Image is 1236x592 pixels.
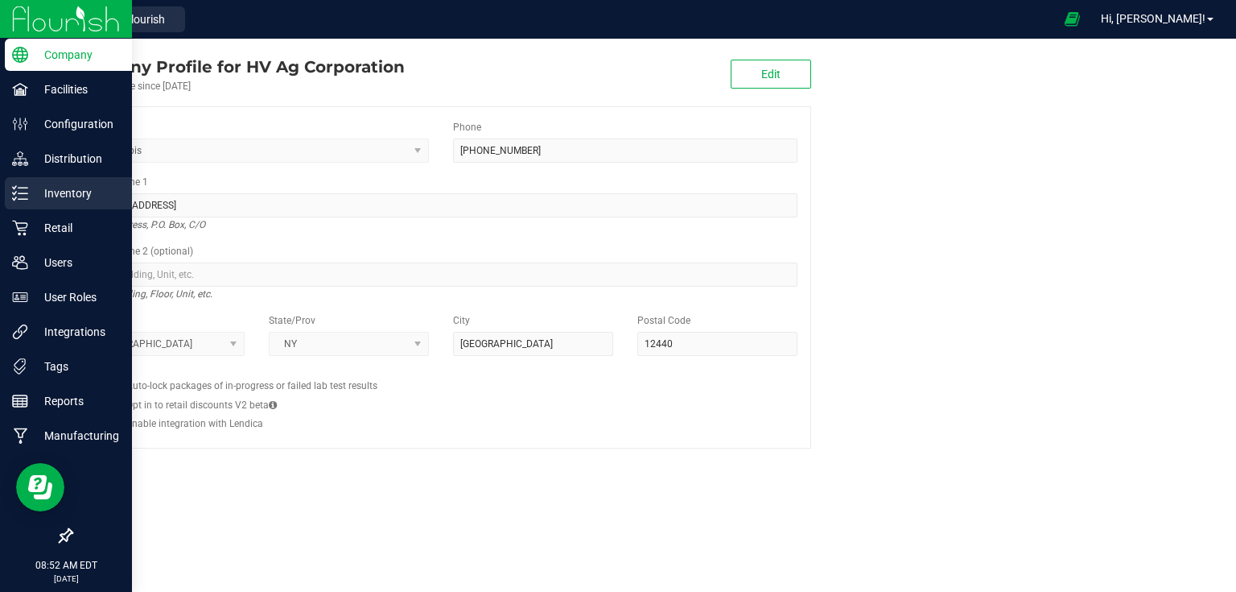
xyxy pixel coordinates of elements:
[28,391,125,411] p: Reports
[28,218,125,238] p: Retail
[269,313,315,328] label: State/Prov
[731,60,811,89] button: Edit
[12,185,28,201] inline-svg: Inventory
[28,426,125,445] p: Manufacturing
[12,220,28,236] inline-svg: Retail
[71,79,405,93] div: Account active since [DATE]
[28,149,125,168] p: Distribution
[12,255,28,271] inline-svg: Users
[28,357,125,376] p: Tags
[84,244,193,259] label: Address Line 2 (optional)
[12,81,28,97] inline-svg: Facilities
[28,322,125,342] p: Integrations
[12,324,28,340] inline-svg: Integrations
[84,193,797,217] input: Address
[12,151,28,167] inline-svg: Distribution
[453,139,797,163] input: (123) 456-7890
[12,428,28,444] inline-svg: Manufacturing
[12,116,28,132] inline-svg: Configuration
[637,332,797,356] input: Postal Code
[126,416,263,431] label: Enable integration with Lendica
[126,398,277,412] label: Opt in to retail discounts V2 beta
[28,184,125,203] p: Inventory
[12,47,28,63] inline-svg: Company
[7,573,125,585] p: [DATE]
[16,463,64,511] iframe: Resource center
[453,332,613,356] input: City
[453,313,470,328] label: City
[1101,12,1205,25] span: Hi, [PERSON_NAME]!
[1054,3,1090,35] span: Open Ecommerce Menu
[7,558,125,573] p: 08:52 AM EDT
[84,263,797,287] input: Suite, Building, Unit, etc.
[28,288,125,307] p: User Roles
[28,253,125,272] p: Users
[126,379,377,393] label: Auto-lock packages of in-progress or failed lab test results
[28,80,125,99] p: Facilities
[84,284,212,304] i: Suite, Building, Floor, Unit, etc.
[453,120,481,135] label: Phone
[12,393,28,409] inline-svg: Reports
[28,45,125,64] p: Company
[84,215,205,234] i: Street address, P.O. Box, C/O
[84,368,797,379] h2: Configs
[71,55,405,79] div: HV Ag Corporation
[28,114,125,134] p: Configuration
[12,358,28,375] inline-svg: Tags
[637,313,690,328] label: Postal Code
[761,68,781,81] span: Edit
[12,289,28,305] inline-svg: User Roles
